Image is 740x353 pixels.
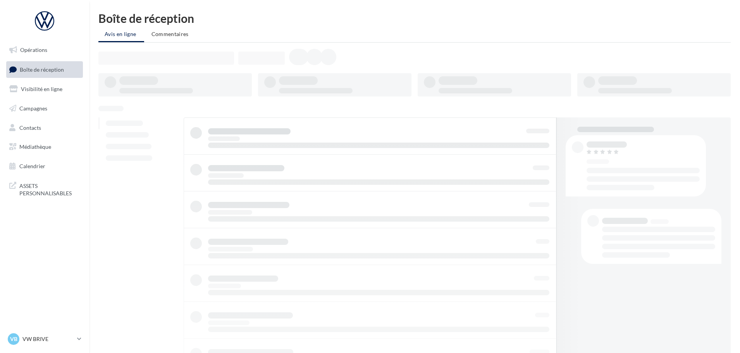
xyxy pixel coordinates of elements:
[5,177,84,200] a: ASSETS PERSONNALISABLES
[19,124,41,131] span: Contacts
[5,100,84,117] a: Campagnes
[151,31,189,37] span: Commentaires
[5,120,84,136] a: Contacts
[20,46,47,53] span: Opérations
[21,86,62,92] span: Visibilité en ligne
[20,66,64,72] span: Boîte de réception
[19,105,47,112] span: Campagnes
[19,143,51,150] span: Médiathèque
[5,42,84,58] a: Opérations
[22,335,74,343] p: VW BRIVE
[98,12,731,24] div: Boîte de réception
[5,158,84,174] a: Calendrier
[5,81,84,97] a: Visibilité en ligne
[5,139,84,155] a: Médiathèque
[5,61,84,78] a: Boîte de réception
[10,335,17,343] span: VB
[6,332,83,346] a: VB VW BRIVE
[19,163,45,169] span: Calendrier
[19,181,80,197] span: ASSETS PERSONNALISABLES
